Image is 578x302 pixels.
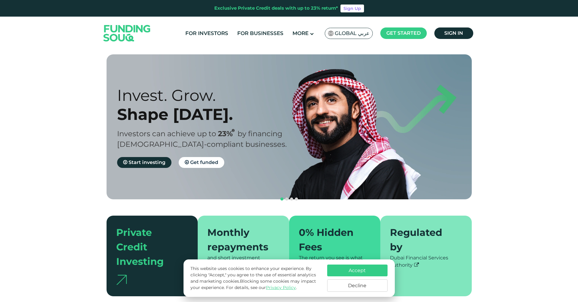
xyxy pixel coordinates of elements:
[390,254,462,269] div: Dubai Financial Services Authority
[190,265,321,291] p: This website uses cookies to enhance your experience. By clicking "Accept," you agree to the use ...
[190,278,316,290] span: Blocking some cookies may impact your experience.
[299,254,371,269] div: The return you see is what you get
[117,157,171,168] a: Start investing
[207,225,272,254] div: Monthly repayments
[129,159,165,165] span: Start investing
[299,225,364,254] div: 0% Hidden Fees
[390,225,455,254] div: Regulated by
[266,285,296,290] a: Privacy Policy
[292,30,308,36] span: More
[279,197,284,201] button: navigation
[207,254,279,269] div: and short investment horizons
[434,27,473,39] a: Sign in
[284,197,289,201] button: navigation
[328,31,334,36] img: SA Flag
[294,197,299,201] button: navigation
[116,275,127,285] img: arrow
[116,225,181,269] div: Private Credit Investing
[327,265,388,276] button: Accept
[226,285,297,290] span: For details, see our .
[386,30,421,36] span: Get started
[190,159,218,165] span: Get funded
[289,197,294,201] button: navigation
[232,129,235,132] i: 23% IRR (expected) ~ 15% Net yield (expected)
[179,157,224,168] a: Get funded
[117,129,216,138] span: Investors can achieve up to
[218,129,238,138] span: 23%
[97,18,157,48] img: Logo
[214,5,338,12] div: Exclusive Private Credit deals with up to 23% return*
[236,28,285,38] a: For Businesses
[444,30,463,36] span: Sign in
[327,279,388,292] button: Decline
[184,28,230,38] a: For Investors
[340,5,364,12] a: Sign Up
[117,105,300,124] div: Shape [DATE].
[335,30,369,37] span: Global عربي
[117,86,300,105] div: Invest. Grow.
